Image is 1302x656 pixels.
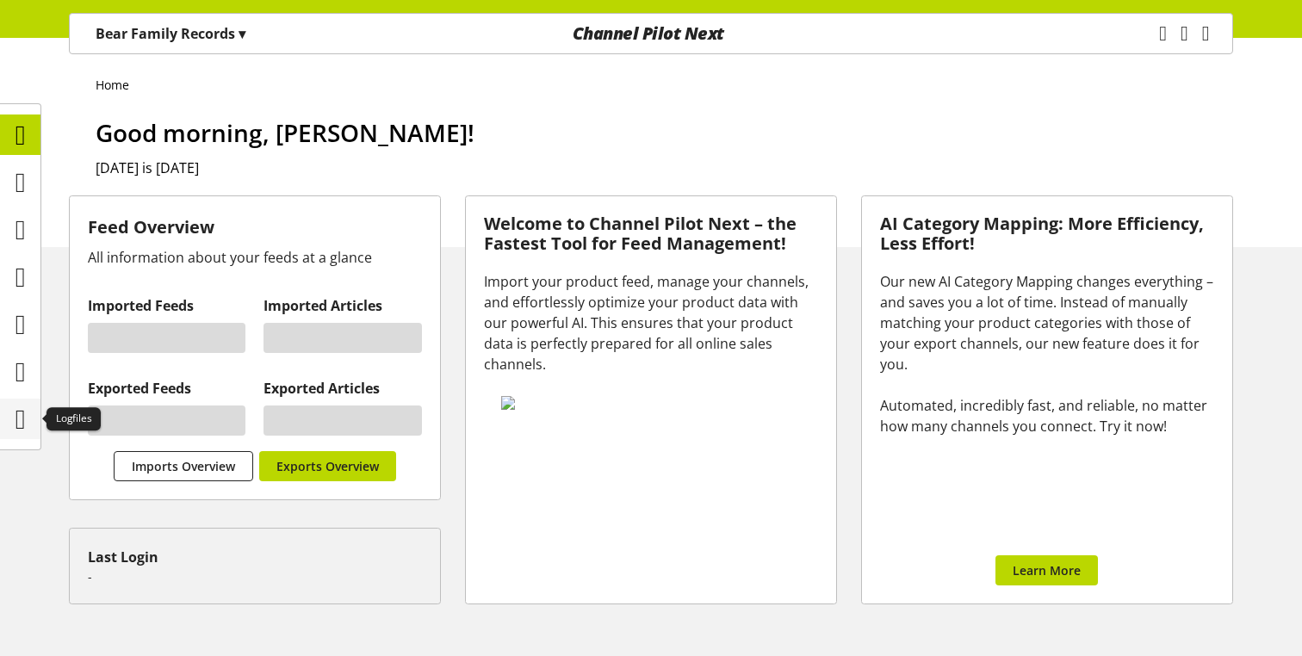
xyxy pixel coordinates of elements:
[88,378,245,399] h2: Exported Feeds
[880,271,1214,436] div: Our new AI Category Mapping changes everything – and saves you a lot of time. Instead of manually...
[88,214,422,240] h3: Feed Overview
[96,158,1233,178] h2: [DATE] is [DATE]
[88,247,422,268] div: All information about your feeds at a glance
[484,271,818,374] div: Import your product feed, manage your channels, and effortlessly optimize your product data with ...
[239,24,245,43] span: ▾
[276,457,379,475] span: Exports Overview
[484,214,818,253] h3: Welcome to Channel Pilot Next – the Fastest Tool for Feed Management!
[263,295,421,316] h2: Imported Articles
[263,378,421,399] h2: Exported Articles
[995,555,1098,585] a: Learn More
[88,295,245,316] h2: Imported Feeds
[69,13,1233,54] nav: main navigation
[46,407,101,431] div: Logfiles
[114,451,253,481] a: Imports Overview
[132,457,235,475] span: Imports Overview
[259,451,396,481] a: Exports Overview
[96,23,245,44] p: Bear Family Records
[96,116,474,149] span: Good morning, [PERSON_NAME]!
[501,396,797,410] img: 78e1b9dcff1e8392d83655fcfc870417.svg
[88,567,422,585] p: -
[880,214,1214,253] h3: AI Category Mapping: More Efficiency, Less Effort!
[88,547,422,567] div: Last Login
[1013,561,1081,579] span: Learn More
